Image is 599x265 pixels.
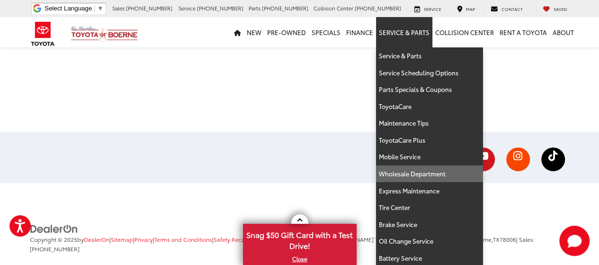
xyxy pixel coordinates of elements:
[111,235,133,243] a: Sitemap
[179,4,196,12] span: Service
[376,64,483,82] a: Service Scheduling Options
[559,226,590,256] svg: Start Chat
[343,17,376,47] a: Finance
[550,17,577,47] a: About
[133,235,153,243] span: |
[154,235,212,243] a: Terms and Conditions
[471,151,495,161] a: YouTube: Click to visit our YouTube page
[506,151,530,161] a: Instagram: Click to visit our Instagram page
[424,6,441,12] span: Service
[376,216,483,233] a: Brake Service
[77,235,109,243] span: by
[559,226,590,256] button: Toggle Chat Window
[30,245,80,253] span: [PHONE_NUMBER]
[264,17,309,47] a: Pre-Owned
[541,151,565,161] a: TikTok: Click to visit our TikTok page
[197,4,243,12] span: [PHONE_NUMBER]
[473,235,493,243] span: Boerne,
[497,17,550,47] a: Rent a Toyota
[212,235,309,243] span: |
[94,5,95,12] span: ​
[326,235,419,243] span: | [PERSON_NAME] Toyota of Boerne
[501,6,523,12] span: Contact
[244,225,356,254] span: Snag $50 Gift Card with a Test Drive!
[483,5,530,13] a: Contact
[244,17,264,47] a: New
[25,18,61,49] img: Toyota
[376,98,483,115] a: ToyotaCare
[376,183,483,200] a: Express Maintenance
[407,5,448,13] a: Service
[432,17,497,47] a: Collision Center
[30,223,78,232] a: DealerOn
[231,17,244,47] a: Home
[376,17,432,47] a: Service & Parts: Opens in a new tab
[376,199,483,216] a: Tire Center: Opens in a new tab
[309,17,343,47] a: Specials
[112,4,125,12] span: Sales
[376,115,483,132] a: Maintenance Tips
[376,148,483,165] a: Mobile Service
[376,132,483,149] a: ToyotaCare Plus
[97,5,103,12] span: ▼
[30,235,535,253] span: | Sales:
[376,81,483,98] a: Parts Specials & Coupons
[536,5,574,13] a: My Saved Vehicles
[30,235,77,243] span: Copyright © 2025
[30,224,78,234] img: DealerOn
[249,4,260,12] span: Parts
[376,165,483,183] a: Wholesale Department
[376,233,483,250] a: Oil Change Service
[466,6,475,12] span: Map
[45,5,92,12] span: Select Language
[126,4,172,12] span: [PHONE_NUMBER]
[109,235,133,243] span: |
[71,26,138,42] img: Vic Vaughan Toyota of Boerne
[153,235,212,243] span: |
[313,4,353,12] span: Collision Center
[214,235,309,243] a: Safety Recalls & Service Campaigns, Opens in a new tab
[45,5,103,12] a: Select Language​
[376,47,483,64] a: Service & Parts: Opens in a new tab
[554,6,567,12] span: Saved
[493,235,500,243] span: TX
[355,4,401,12] span: [PHONE_NUMBER]
[450,5,482,13] a: Map
[134,235,153,243] a: Privacy
[262,4,308,12] span: [PHONE_NUMBER]
[500,235,516,243] span: 78006
[84,235,109,243] a: DealerOn Home Page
